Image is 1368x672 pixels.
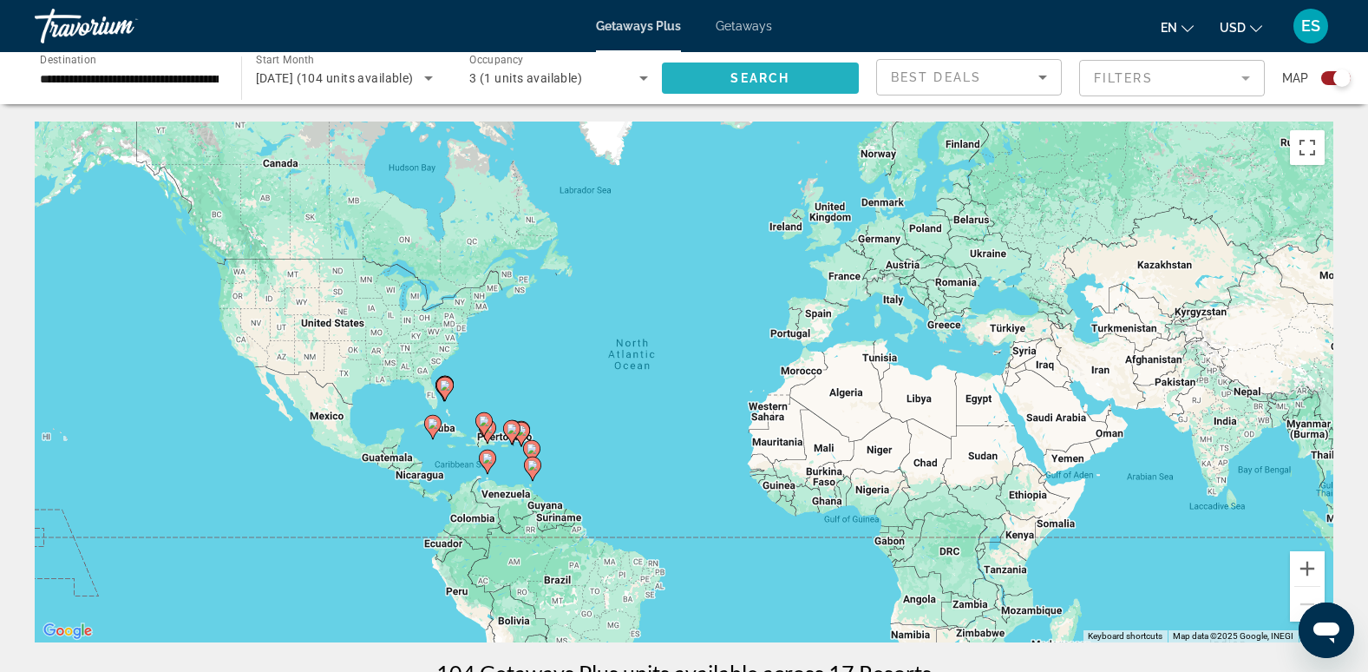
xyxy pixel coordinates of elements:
img: Google [39,620,96,642]
button: Zoom out [1290,587,1325,622]
a: Getaways Plus [596,19,681,33]
span: Map data ©2025 Google, INEGI [1173,631,1293,641]
button: User Menu [1288,8,1333,44]
button: Filter [1079,59,1265,97]
span: Destination [40,53,96,65]
span: Search [730,71,789,85]
span: 3 (1 units available) [469,71,582,85]
a: Getaways [716,19,772,33]
span: Start Month [256,54,314,66]
button: Change currency [1220,15,1262,40]
button: Change language [1161,15,1194,40]
span: Occupancy [469,54,524,66]
mat-select: Sort by [891,67,1047,88]
iframe: Button to launch messaging window [1299,603,1354,658]
span: Map [1282,66,1308,90]
span: [DATE] (104 units available) [256,71,414,85]
span: ES [1301,17,1320,35]
a: Open this area in Google Maps (opens a new window) [39,620,96,642]
a: Travorium [35,3,208,49]
button: Keyboard shortcuts [1088,630,1162,642]
span: en [1161,21,1177,35]
span: USD [1220,21,1246,35]
button: Toggle fullscreen view [1290,130,1325,165]
button: Search [662,63,860,94]
span: Best Deals [891,70,981,84]
button: Zoom in [1290,551,1325,586]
